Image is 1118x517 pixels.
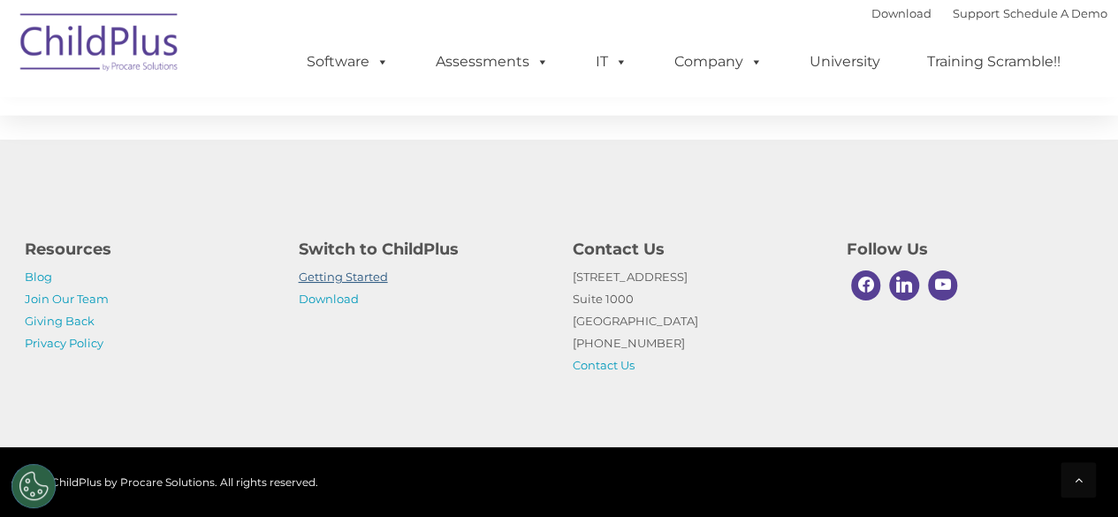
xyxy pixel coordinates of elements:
a: Youtube [924,266,962,305]
a: Getting Started [299,270,388,284]
button: Cookies Settings [11,464,56,508]
iframe: Chat Widget [1030,432,1118,517]
a: Schedule A Demo [1003,6,1107,20]
a: Support [953,6,1000,20]
h4: Contact Us [573,237,820,262]
a: Download [871,6,932,20]
img: ChildPlus by Procare Solutions [11,1,188,89]
h4: Switch to ChildPlus [299,237,546,262]
a: Blog [25,270,52,284]
font: | [871,6,1107,20]
a: Contact Us [573,358,635,372]
a: Giving Back [25,314,95,328]
a: IT [578,44,645,80]
span: Phone number [246,189,321,202]
a: Assessments [418,44,567,80]
a: Download [299,292,359,306]
span: © 2025 ChildPlus by Procare Solutions. All rights reserved. [11,475,318,489]
p: [STREET_ADDRESS] Suite 1000 [GEOGRAPHIC_DATA] [PHONE_NUMBER] [573,266,820,376]
h4: Follow Us [847,237,1094,262]
a: Company [657,44,780,80]
a: Facebook [847,266,886,305]
h4: Resources [25,237,272,262]
a: Training Scramble!! [909,44,1078,80]
span: Last name [246,117,300,130]
a: University [792,44,898,80]
a: Join Our Team [25,292,109,306]
a: Privacy Policy [25,336,103,350]
a: Software [289,44,407,80]
a: Linkedin [885,266,924,305]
